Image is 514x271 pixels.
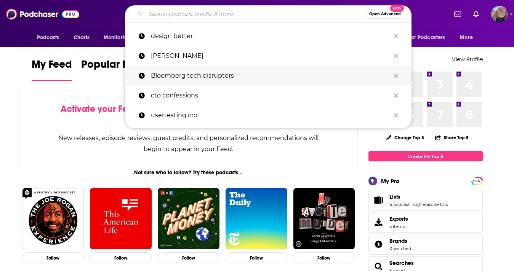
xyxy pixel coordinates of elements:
[368,212,483,233] a: Exports
[81,58,146,75] span: Popular Feed
[32,30,69,45] button: open menu
[32,58,72,75] span: My Feed
[22,252,84,263] button: Follow
[491,6,508,22] span: Logged in as jopsvig
[158,188,219,250] img: Planet Money
[158,252,219,263] button: Follow
[452,56,483,63] a: View Profile
[389,238,407,244] span: Brands
[22,188,84,250] img: The Joe Rogan Experience
[491,6,508,22] img: User Profile
[389,224,408,229] span: 5 items
[125,86,412,105] a: cto confessions
[19,169,358,176] div: Not sure who to follow? Try these podcasts...
[125,26,412,46] a: design better
[151,86,390,105] p: cto confessions
[404,30,456,45] button: open menu
[125,105,412,125] a: usertesting cro
[74,32,90,43] span: Charts
[389,246,411,251] a: 0 watched
[6,7,79,21] img: Podchaser - Follow, Share and Rate Podcasts
[368,234,483,255] span: Brands
[90,252,152,263] button: Follow
[435,130,469,145] button: Share Top 8
[125,46,412,66] a: [PERSON_NAME]
[90,188,152,250] img: This American Life
[151,105,390,125] p: usertesting cro
[58,132,320,155] div: New releases, episode reviews, guest credits, and personalized recommendations will begin to appe...
[371,239,386,250] a: Brands
[470,8,482,21] a: Show notifications dropdown
[371,217,386,228] span: Exports
[381,177,400,185] div: My Pro
[371,195,386,206] a: Lists
[293,188,355,250] img: My Favorite Murder with Karen Kilgariff and Georgia Hardstark
[389,260,414,266] a: Searches
[61,103,139,115] span: Activate your Feed
[81,58,146,81] a: Popular Feed
[125,66,412,86] a: Bloomberg tech disruptors
[389,215,408,222] span: Exports
[146,8,366,20] input: Search podcasts, credits, & more...
[451,8,464,21] a: Show notifications dropdown
[58,104,320,126] div: by following Podcasts, Creators, Lists, and other Users!
[472,178,482,183] a: PRO
[491,6,508,22] button: Show profile menu
[389,193,448,200] a: Lists
[125,5,412,23] div: Search podcasts, credits, & more...
[151,26,390,46] p: design better
[151,66,390,86] p: Bloomberg tech disruptors
[419,202,448,207] a: 0 episode lists
[226,188,287,250] img: The Daily
[151,46,390,66] p: liz centoni
[366,10,404,19] button: Open AdvancedNew
[460,32,473,43] span: More
[389,193,400,200] span: Lists
[293,252,355,263] button: Follow
[368,151,483,161] a: Create My Top 8
[389,238,411,244] a: Brands
[98,30,141,45] button: open menu
[69,30,94,45] a: Charts
[37,32,59,43] span: Podcasts
[409,32,445,43] span: For Podcasters
[390,5,404,12] span: New
[389,202,418,207] a: 6 podcast lists
[369,12,401,16] span: Open Advanced
[32,58,72,81] a: My Feed
[368,190,483,210] span: Lists
[455,30,482,45] button: open menu
[104,32,131,43] span: Monitoring
[382,133,429,142] button: Change Top 8
[226,252,287,263] button: Follow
